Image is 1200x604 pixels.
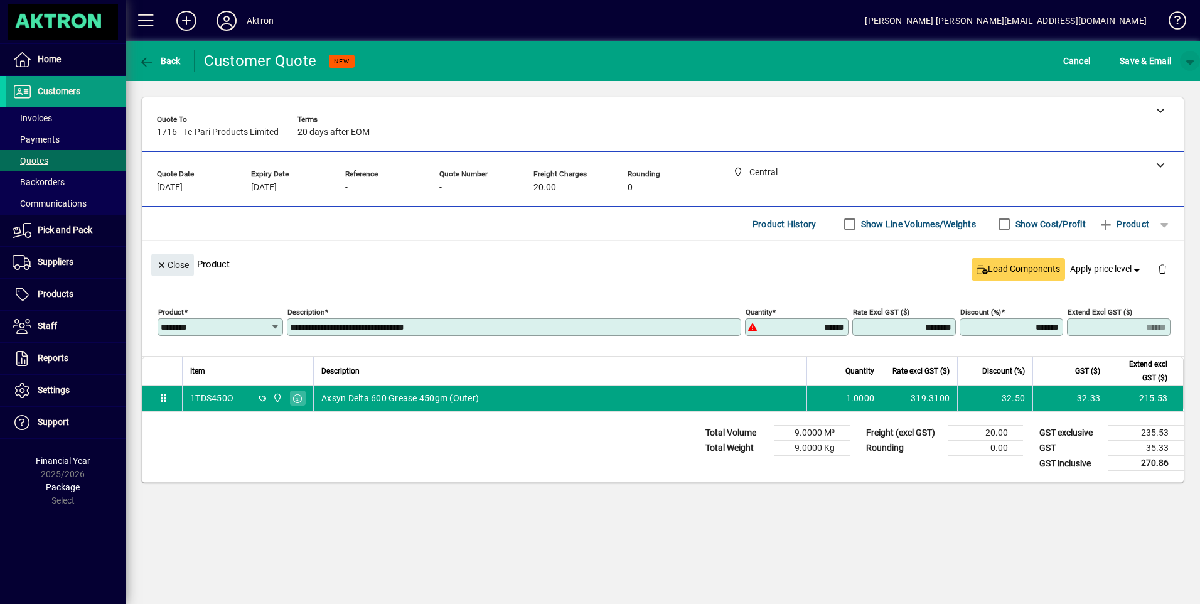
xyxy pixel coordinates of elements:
[1075,364,1100,378] span: GST ($)
[1033,441,1108,456] td: GST
[1159,3,1184,43] a: Knowledge Base
[1113,50,1177,72] button: Save & Email
[297,127,370,138] span: 20 days after EOM
[46,482,80,492] span: Package
[860,426,948,441] td: Freight (excl GST)
[1108,426,1184,441] td: 235.53
[38,353,68,363] span: Reports
[972,258,1065,281] button: Load Components
[1120,51,1171,71] span: ave & Email
[1108,386,1183,411] td: 215.53
[321,364,360,378] span: Description
[1120,56,1125,66] span: S
[6,375,126,406] a: Settings
[1147,254,1177,284] button: Delete
[321,392,479,404] span: Axsyn Delta 600 Grease 450gm (Outer)
[699,441,774,456] td: Total Weight
[36,456,90,466] span: Financial Year
[38,385,70,395] span: Settings
[13,156,48,166] span: Quotes
[269,391,284,405] span: Central
[157,183,183,193] span: [DATE]
[982,364,1025,378] span: Discount (%)
[13,113,52,123] span: Invoices
[860,441,948,456] td: Rounding
[948,441,1023,456] td: 0.00
[334,57,350,65] span: NEW
[1060,50,1094,72] button: Cancel
[136,50,184,72] button: Back
[6,193,126,214] a: Communications
[156,255,189,276] span: Close
[859,218,976,230] label: Show Line Volumes/Weights
[845,364,874,378] span: Quantity
[151,254,194,276] button: Close
[1098,214,1149,234] span: Product
[13,198,87,208] span: Communications
[38,54,61,64] span: Home
[1116,357,1167,385] span: Extend excl GST ($)
[960,308,1001,316] mat-label: Discount (%)
[6,129,126,150] a: Payments
[1068,308,1132,316] mat-label: Extend excl GST ($)
[190,364,205,378] span: Item
[699,426,774,441] td: Total Volume
[1065,258,1148,281] button: Apply price level
[6,171,126,193] a: Backorders
[1033,456,1108,472] td: GST inclusive
[628,183,633,193] span: 0
[753,214,817,234] span: Product History
[6,279,126,310] a: Products
[977,262,1060,276] span: Load Components
[206,9,247,32] button: Profile
[846,392,875,404] span: 1.0000
[204,51,317,71] div: Customer Quote
[6,311,126,342] a: Staff
[6,407,126,438] a: Support
[948,426,1023,441] td: 20.00
[6,44,126,75] a: Home
[139,56,181,66] span: Back
[157,127,279,138] span: 1716 - Te-Pari Products Limited
[251,183,277,193] span: [DATE]
[6,150,126,171] a: Quotes
[865,11,1147,31] div: [PERSON_NAME] [PERSON_NAME][EMAIL_ADDRESS][DOMAIN_NAME]
[1108,441,1184,456] td: 35.33
[6,343,126,374] a: Reports
[853,308,909,316] mat-label: Rate excl GST ($)
[533,183,556,193] span: 20.00
[1013,218,1086,230] label: Show Cost/Profit
[6,247,126,278] a: Suppliers
[957,386,1032,411] td: 32.50
[287,308,324,316] mat-label: Description
[1063,51,1091,71] span: Cancel
[126,50,195,72] app-page-header-button: Back
[38,225,92,235] span: Pick and Pack
[892,364,950,378] span: Rate excl GST ($)
[1033,426,1108,441] td: GST exclusive
[1108,456,1184,472] td: 270.86
[439,183,442,193] span: -
[247,11,274,31] div: Aktron
[38,321,57,331] span: Staff
[38,289,73,299] span: Products
[747,213,822,235] button: Product History
[142,241,1184,287] div: Product
[890,392,950,404] div: 319.3100
[774,441,850,456] td: 9.0000 Kg
[38,86,80,96] span: Customers
[6,107,126,129] a: Invoices
[158,308,184,316] mat-label: Product
[1092,213,1155,235] button: Product
[38,257,73,267] span: Suppliers
[13,177,65,187] span: Backorders
[13,134,60,144] span: Payments
[1032,386,1108,411] td: 32.33
[148,259,197,270] app-page-header-button: Close
[190,392,233,404] div: 1TDS450O
[1147,263,1177,274] app-page-header-button: Delete
[166,9,206,32] button: Add
[38,417,69,427] span: Support
[6,215,126,246] a: Pick and Pack
[345,183,348,193] span: -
